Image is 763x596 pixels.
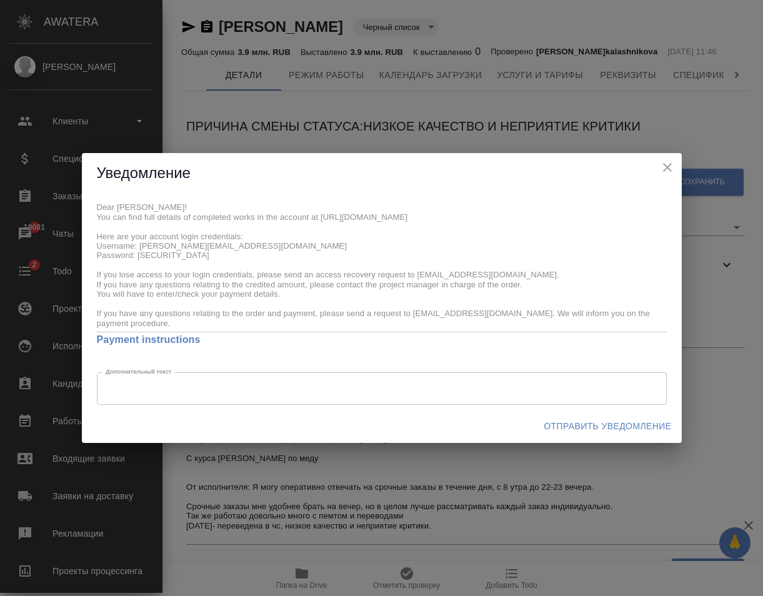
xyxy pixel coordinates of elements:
button: Отправить уведомление [539,415,676,438]
a: Payment instructions [97,334,201,345]
span: Отправить уведомление [544,419,671,434]
span: Уведомление [97,164,191,181]
button: close [658,158,677,177]
textarea: Dear [PERSON_NAME]! You can find full details of completed works in the account at [URL][DOMAIN_N... [97,202,667,328]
